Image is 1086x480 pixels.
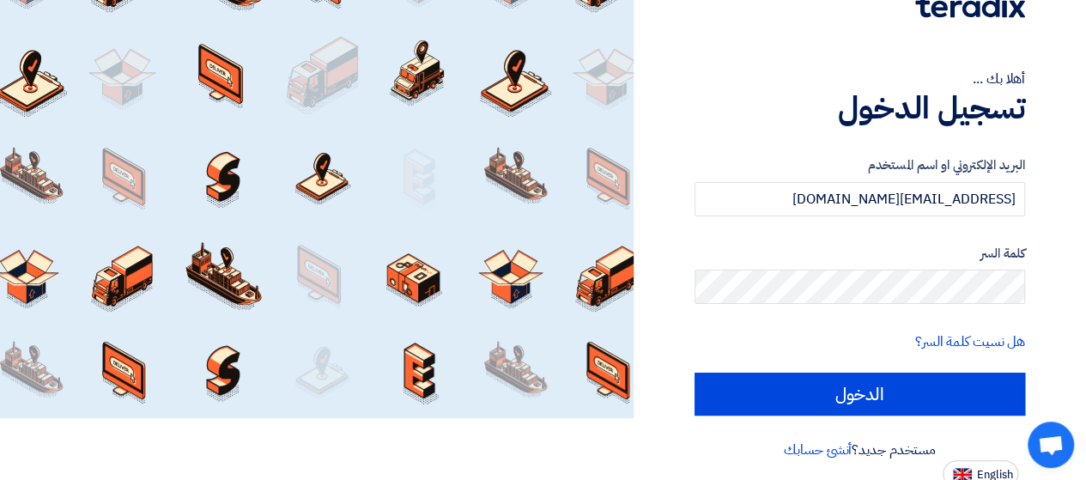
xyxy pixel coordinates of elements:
a: أنشئ حسابك [784,440,852,460]
input: أدخل بريد العمل الإلكتروني او اسم المستخدم الخاص بك ... [695,182,1025,216]
a: هل نسيت كلمة السر؟ [915,331,1025,352]
input: الدخول [695,373,1025,416]
label: البريد الإلكتروني او اسم المستخدم [695,155,1025,175]
div: أهلا بك ... [695,69,1025,89]
a: Open chat [1028,422,1074,468]
div: مستخدم جديد؟ [695,440,1025,460]
h1: تسجيل الدخول [695,89,1025,127]
label: كلمة السر [695,244,1025,264]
